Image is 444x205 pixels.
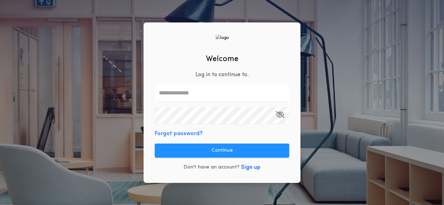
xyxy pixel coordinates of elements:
[206,53,238,65] h2: Welcome
[215,34,229,41] img: logo
[155,144,289,158] button: Continue
[195,71,249,79] p: Log in to continue to .
[155,130,203,138] button: Forgot password?
[241,163,261,172] button: Sign up
[183,164,240,171] p: Don't have an account?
